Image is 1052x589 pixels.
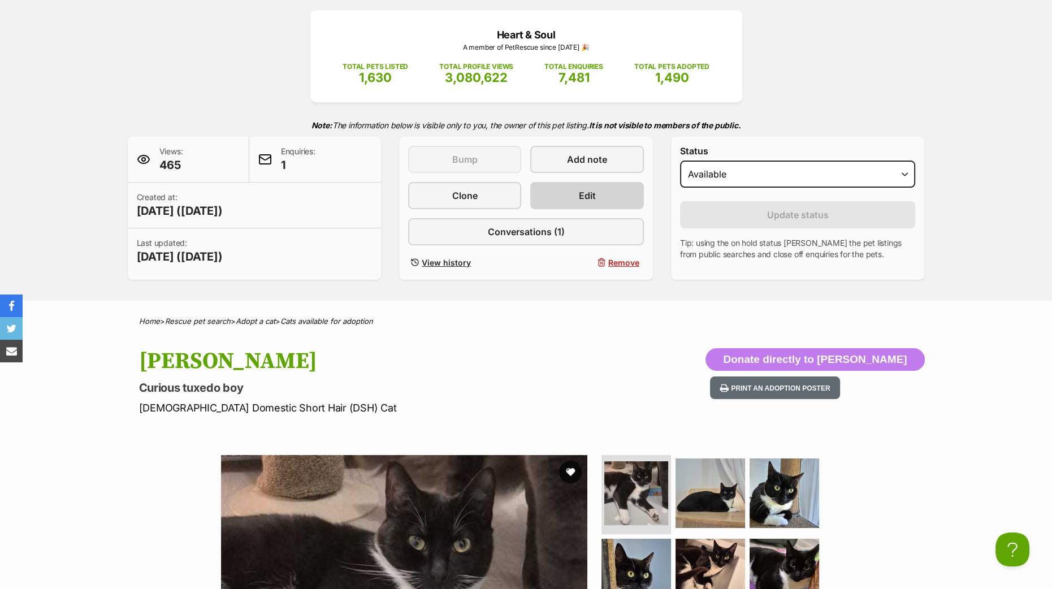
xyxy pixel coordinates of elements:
p: TOTAL PROFILE VIEWS [439,62,513,72]
p: TOTAL PETS LISTED [343,62,408,72]
p: Views: [159,146,183,173]
h1: [PERSON_NAME] [139,348,617,374]
a: Rescue pet search [165,317,231,326]
img: Photo of Benedict [676,458,745,528]
strong: It is not visible to members of the public. [589,120,741,130]
span: 1,630 [359,70,392,85]
button: Remove [530,254,643,271]
span: [DATE] ([DATE]) [137,203,223,219]
button: favourite [559,461,582,483]
button: Bump [408,146,521,173]
span: Clone [452,189,478,202]
span: 1,490 [655,70,689,85]
span: 3,080,622 [445,70,508,85]
p: A member of PetRescue since [DATE] 🎉 [327,42,725,53]
button: Update status [680,201,916,228]
p: Heart & Soul [327,27,725,42]
p: [DEMOGRAPHIC_DATA] Domestic Short Hair (DSH) Cat [139,400,617,415]
span: Edit [579,189,596,202]
button: Donate directly to [PERSON_NAME] [705,348,924,371]
p: TOTAL ENQUIRIES [544,62,603,72]
span: 7,481 [559,70,590,85]
span: Remove [608,257,639,268]
div: > > > [111,317,942,326]
a: View history [408,254,521,271]
a: Clone [408,182,521,209]
a: Edit [530,182,643,209]
label: Status [680,146,916,156]
span: Update status [767,208,829,222]
img: Photo of Benedict [750,458,819,528]
a: Conversations (1) [408,218,644,245]
span: [DATE] ([DATE]) [137,249,223,265]
span: Bump [452,153,478,166]
button: Print an adoption poster [710,376,840,400]
span: Add note [567,153,607,166]
p: Tip: using the on hold status [PERSON_NAME] the pet listings from public searches and close off e... [680,237,916,260]
a: Add note [530,146,643,173]
span: 1 [281,157,315,173]
p: The information below is visible only to you, the owner of this pet listing. [128,114,925,137]
p: TOTAL PETS ADOPTED [634,62,709,72]
span: Conversations (1) [487,225,564,239]
a: Adopt a cat [236,317,275,326]
span: 465 [159,157,183,173]
p: Curious tuxedo boy [139,380,617,396]
a: Home [139,317,160,326]
a: Cats available for adoption [280,317,373,326]
p: Created at: [137,192,223,219]
p: Enquiries: [281,146,315,173]
img: Photo of Benedict [604,461,668,525]
strong: Note: [311,120,332,130]
span: View history [422,257,471,268]
iframe: Help Scout Beacon - Open [995,532,1029,566]
p: Last updated: [137,237,223,265]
